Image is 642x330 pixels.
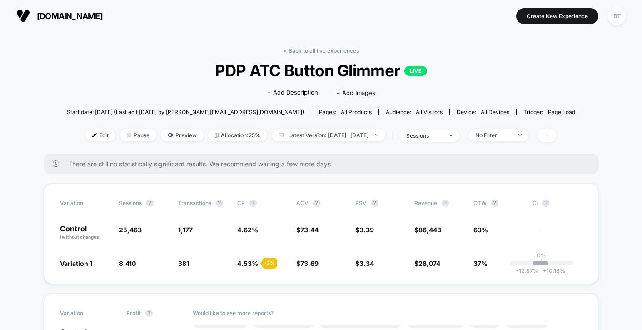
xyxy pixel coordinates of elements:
span: Variation 1 [60,260,92,267]
span: [DOMAIN_NAME] [37,11,103,21]
span: 1,177 [178,226,193,234]
span: CR [237,200,245,206]
span: AOV [296,200,309,206]
span: Allocation: 25% [208,129,267,141]
span: | [390,129,399,142]
span: Pause [120,129,156,141]
span: All Visitors [416,109,443,115]
span: Edit [85,129,115,141]
button: ? [145,310,153,317]
div: Pages: [319,109,372,115]
span: 73.69 [300,260,319,267]
span: --- [533,227,582,240]
img: end [449,135,453,136]
img: end [518,134,522,136]
span: OTW [473,200,523,207]
span: Profit [126,310,141,316]
button: ? [216,200,223,207]
span: $ [355,260,374,267]
span: PSV [355,200,367,206]
span: Sessions [119,200,142,206]
span: There are still no statistically significant results. We recommend waiting a few more days [68,160,581,168]
span: + Add Images [336,89,375,96]
img: calendar [279,133,284,137]
div: BT [608,7,626,25]
span: + Add Description [267,88,318,97]
button: [DOMAIN_NAME] [14,9,105,23]
div: - 2 % [262,258,277,269]
span: Revenue [414,200,437,206]
span: all devices [481,109,509,115]
span: Preview [161,129,204,141]
div: sessions [406,132,443,139]
button: ? [249,200,257,207]
div: No Filter [475,132,512,139]
span: Latest Version: [DATE] - [DATE] [272,129,385,141]
img: end [375,134,378,136]
span: 86,443 [418,226,441,234]
button: ? [542,200,550,207]
span: Variation [60,200,110,207]
img: rebalance [215,133,219,138]
span: 4.53 % [237,260,258,267]
p: 0% [537,252,546,259]
span: 63% [473,226,488,234]
span: 3.34 [359,260,374,267]
button: ? [146,200,154,207]
button: ? [371,200,378,207]
span: -12.87 % [516,267,538,274]
div: Audience: [386,109,443,115]
span: 3.39 [359,226,374,234]
span: (without changes) [60,234,101,240]
span: Start date: [DATE] (Last edit [DATE] by [PERSON_NAME][EMAIL_ADDRESS][DOMAIN_NAME]) [67,109,304,115]
p: | [541,259,542,265]
span: Page Load [548,109,575,115]
img: edit [92,133,97,137]
span: $ [414,260,440,267]
span: 25,463 [119,226,142,234]
span: 381 [178,260,189,267]
span: 37% [473,260,488,267]
span: + [543,267,547,274]
span: $ [296,226,319,234]
span: Device: [449,109,516,115]
button: Create New Experience [516,8,598,24]
a: < Back to all live experiences [284,47,359,54]
span: $ [355,226,374,234]
span: 8,410 [119,260,136,267]
button: ? [491,200,498,207]
span: PDP ATC Button Glimmer [92,61,550,80]
span: Transactions [178,200,211,206]
div: Trigger: [523,109,575,115]
span: $ [414,226,441,234]
span: 73.44 [300,226,319,234]
p: Would like to see more reports? [193,310,582,316]
img: Visually logo [16,9,30,23]
button: BT [605,7,628,25]
span: 10.18 % [538,267,565,274]
span: 28,074 [418,260,440,267]
img: end [127,133,131,137]
span: all products [341,109,372,115]
span: CI [533,200,582,207]
p: Control [60,225,110,240]
span: 4.62 % [237,226,258,234]
button: ? [442,200,449,207]
button: ? [313,200,320,207]
span: $ [296,260,319,267]
p: LIVE [404,66,427,76]
span: Variation [60,310,110,317]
